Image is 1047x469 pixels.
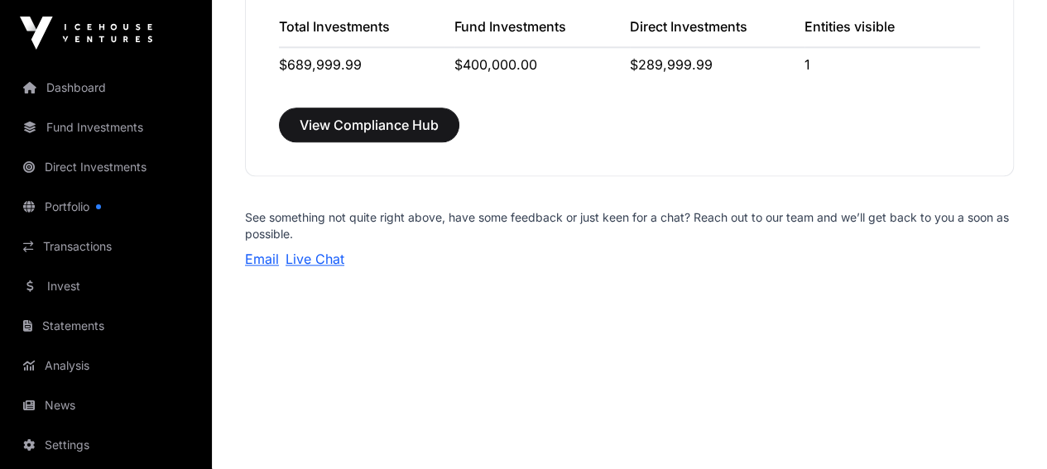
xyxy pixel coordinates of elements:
[13,228,199,265] a: Transactions
[13,347,199,384] a: Analysis
[279,124,459,141] a: View Compliance Hub
[245,251,279,267] a: Email
[13,268,199,304] a: Invest
[13,308,199,344] a: Statements
[279,55,454,74] div: $689,999.99
[279,108,459,142] button: View Compliance Hub
[13,69,199,106] a: Dashboard
[630,17,805,48] div: Direct Investments
[804,55,980,74] div: 1
[964,390,1047,469] iframe: Chat Widget
[13,189,199,225] a: Portfolio
[630,55,805,74] div: $289,999.99
[13,149,199,185] a: Direct Investments
[286,251,344,267] a: Live Chat
[300,115,439,135] span: View Compliance Hub
[245,209,1014,242] p: See something not quite right above, have some feedback or just keen for a chat? Reach out to our...
[13,427,199,463] a: Settings
[279,17,454,48] div: Total Investments
[454,55,630,74] div: $400,000.00
[454,17,630,48] div: Fund Investments
[13,387,199,424] a: News
[20,17,152,50] img: Icehouse Ventures Logo
[13,109,199,146] a: Fund Investments
[804,17,980,48] div: Entities visible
